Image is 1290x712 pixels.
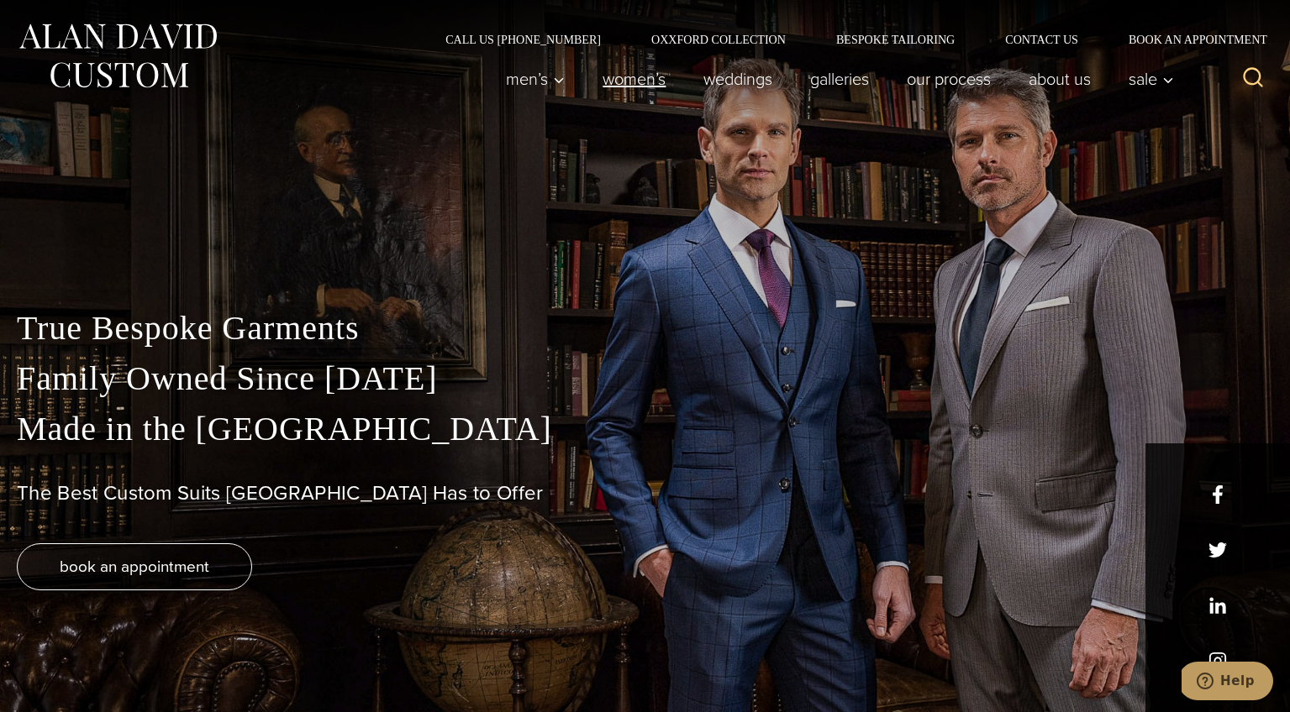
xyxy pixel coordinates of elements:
[811,34,980,45] a: Bespoke Tailoring
[792,62,888,96] a: Galleries
[17,303,1273,454] p: True Bespoke Garments Family Owned Since [DATE] Made in the [GEOGRAPHIC_DATA]
[487,62,584,96] button: Men’s sub menu toggle
[60,554,209,578] span: book an appointment
[487,62,1183,96] nav: Primary Navigation
[1103,34,1273,45] a: Book an Appointment
[17,18,219,93] img: Alan David Custom
[1233,59,1273,99] button: View Search Form
[420,34,1273,45] nav: Secondary Navigation
[888,62,1010,96] a: Our Process
[420,34,626,45] a: Call Us [PHONE_NUMBER]
[584,62,685,96] a: Women’s
[626,34,811,45] a: Oxxford Collection
[17,543,252,590] a: book an appointment
[685,62,792,96] a: weddings
[1110,62,1183,96] button: Sale sub menu toggle
[1182,662,1273,704] iframe: Opens a widget where you can chat to one of our agents
[980,34,1103,45] a: Contact Us
[17,481,1273,505] h1: The Best Custom Suits [GEOGRAPHIC_DATA] Has to Offer
[1010,62,1110,96] a: About Us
